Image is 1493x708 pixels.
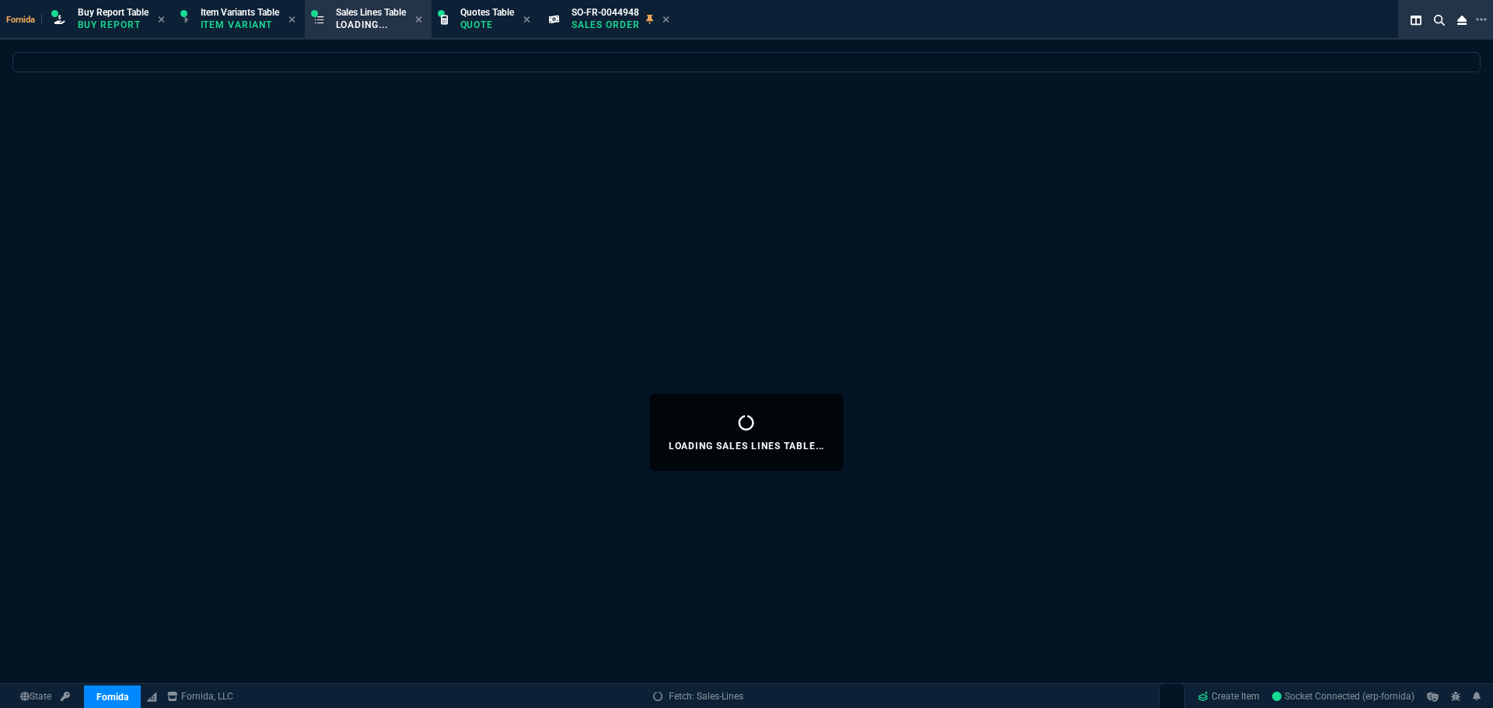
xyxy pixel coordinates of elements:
span: Buy Report Table [78,7,149,18]
p: Quote [460,19,514,31]
a: Global State [16,689,56,703]
nx-icon: Close Tab [158,14,165,26]
a: Create Item [1191,685,1266,708]
p: Sales Order [572,19,640,31]
p: Loading Sales Lines Table... [669,440,825,452]
nx-icon: Split Panels [1404,11,1428,30]
span: Socket Connected (erp-fornida) [1272,691,1414,702]
span: Item Variants Table [201,7,279,18]
nx-icon: Close Tab [663,14,670,26]
nx-icon: Search [1428,11,1451,30]
a: msbcCompanyName [163,689,238,703]
nx-icon: Close Tab [415,14,422,26]
a: Fetch: Sales-Lines [653,689,743,703]
a: U5xW9ri_vUfM2gVrAAGT [1272,689,1414,703]
p: Loading... [336,19,406,31]
p: Buy Report [78,19,149,31]
a: API TOKEN [56,689,75,703]
span: SO-FR-0044948 [572,7,639,18]
p: Item Variant [201,19,278,31]
nx-icon: Close Tab [523,14,530,26]
nx-icon: Close Tab [288,14,295,26]
nx-icon: Close Workbench [1451,11,1473,30]
nx-icon: Open New Tab [1476,12,1487,27]
span: Sales Lines Table [336,7,406,18]
span: Quotes Table [460,7,514,18]
span: Fornida [6,15,42,25]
